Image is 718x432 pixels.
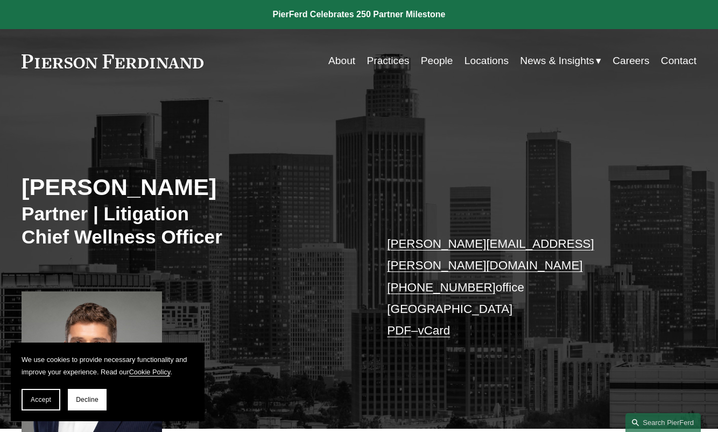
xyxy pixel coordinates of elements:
a: People [421,51,453,71]
a: About [328,51,355,71]
a: vCard [418,324,450,337]
button: Decline [68,389,107,410]
section: Cookie banner [11,343,205,421]
a: Practices [367,51,410,71]
a: Cookie Policy [129,368,170,376]
a: Contact [661,51,696,71]
a: [PHONE_NUMBER] [387,281,496,294]
a: Search this site [625,413,701,432]
a: folder dropdown [520,51,601,71]
h2: [PERSON_NAME] [22,173,359,201]
span: News & Insights [520,52,594,71]
h3: Partner | Litigation Chief Wellness Officer [22,202,359,249]
a: Locations [464,51,509,71]
button: Accept [22,389,60,410]
span: Decline [76,396,98,403]
a: PDF [387,324,411,337]
span: Accept [31,396,51,403]
p: office [GEOGRAPHIC_DATA] – [387,233,668,342]
p: We use cookies to provide necessary functionality and improve your experience. Read our . [22,353,194,378]
a: Careers [613,51,649,71]
a: [PERSON_NAME][EMAIL_ADDRESS][PERSON_NAME][DOMAIN_NAME] [387,237,594,272]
